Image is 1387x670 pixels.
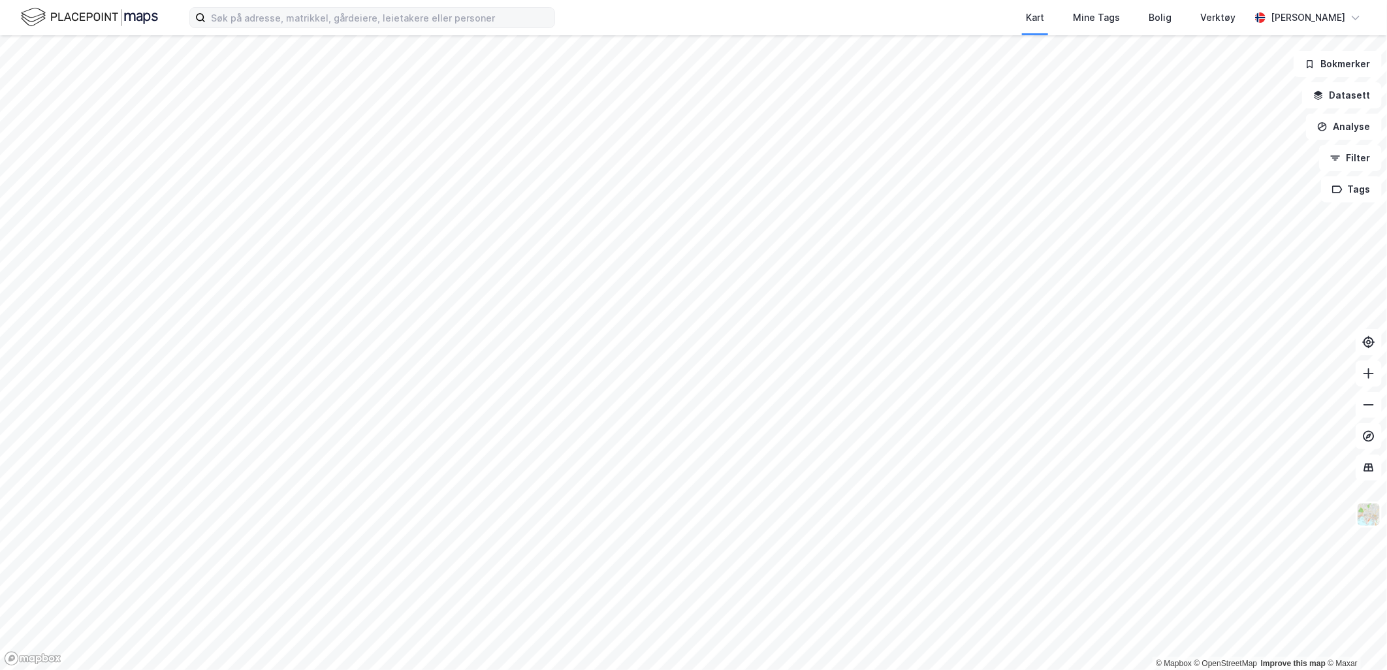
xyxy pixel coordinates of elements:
[1261,659,1326,668] a: Improve this map
[1026,10,1044,25] div: Kart
[1321,176,1382,202] button: Tags
[1356,502,1381,527] img: Z
[1149,10,1172,25] div: Bolig
[4,651,61,666] a: Mapbox homepage
[1306,114,1382,140] button: Analyse
[1194,659,1258,668] a: OpenStreetMap
[1200,10,1236,25] div: Verktøy
[1322,607,1387,670] iframe: Chat Widget
[1319,145,1382,171] button: Filter
[1156,659,1192,668] a: Mapbox
[1271,10,1345,25] div: [PERSON_NAME]
[1073,10,1120,25] div: Mine Tags
[206,8,554,27] input: Søk på adresse, matrikkel, gårdeiere, leietakere eller personer
[1302,82,1382,108] button: Datasett
[21,6,158,29] img: logo.f888ab2527a4732fd821a326f86c7f29.svg
[1294,51,1382,77] button: Bokmerker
